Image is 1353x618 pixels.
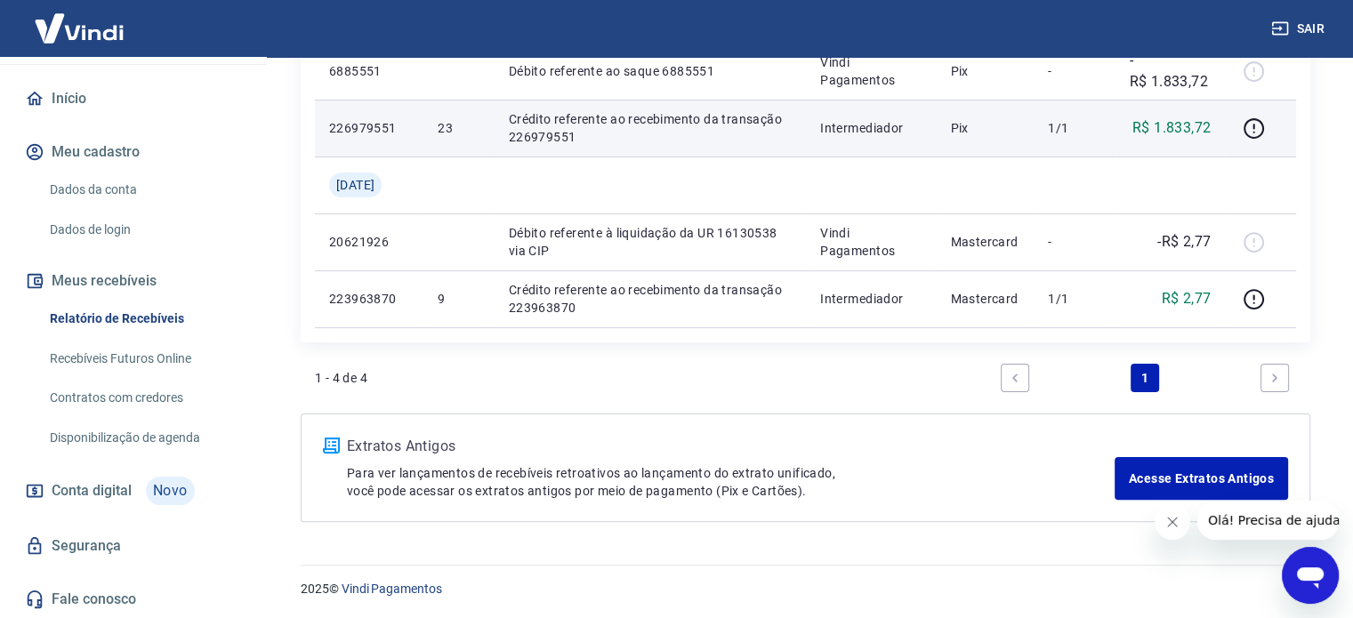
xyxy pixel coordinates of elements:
p: -R$ 2,77 [1157,231,1211,253]
p: Vindi Pagamentos [820,53,922,89]
a: Início [21,79,245,118]
p: R$ 2,77 [1161,288,1211,309]
p: 226979551 [329,119,409,137]
p: R$ 1.833,72 [1132,117,1211,139]
p: Intermediador [820,290,922,308]
span: Conta digital [52,478,132,503]
p: Débito referente ao saque 6885551 [509,62,792,80]
span: Novo [146,477,195,505]
p: 20621926 [329,233,409,251]
p: 2025 © [301,580,1310,598]
a: Vindi Pagamentos [342,582,442,596]
span: [DATE] [336,176,374,194]
p: 23 [438,119,479,137]
p: Vindi Pagamentos [820,224,922,260]
a: Acesse Extratos Antigos [1115,457,1288,500]
p: 1/1 [1048,290,1100,308]
button: Meu cadastro [21,132,245,172]
a: Segurança [21,526,245,566]
p: Mastercard [951,233,1020,251]
button: Sair [1268,12,1332,45]
p: 223963870 [329,290,409,308]
span: Olá! Precisa de ajuda? [11,12,149,27]
p: 1/1 [1048,119,1100,137]
p: Débito referente à liquidação da UR 16130538 via CIP [509,224,792,260]
p: Intermediador [820,119,922,137]
a: Relatório de Recebíveis [43,301,245,337]
a: Recebíveis Futuros Online [43,341,245,377]
a: Dados de login [43,212,245,248]
a: Dados da conta [43,172,245,208]
iframe: Fechar mensagem [1155,504,1190,540]
p: 9 [438,290,479,308]
img: Vindi [21,1,137,55]
iframe: Mensagem da empresa [1197,501,1339,540]
p: Pix [951,119,1020,137]
p: Crédito referente ao recebimento da transação 223963870 [509,281,792,317]
iframe: Botão para abrir a janela de mensagens [1282,547,1339,604]
a: Page 1 is your current page [1131,364,1159,392]
p: 6885551 [329,62,409,80]
a: Conta digitalNovo [21,470,245,512]
img: ícone [323,437,340,453]
p: - [1048,62,1100,80]
p: -R$ 1.833,72 [1129,50,1211,92]
a: Disponibilização de agenda [43,420,245,456]
button: Meus recebíveis [21,261,245,301]
p: Extratos Antigos [347,436,1115,457]
p: Mastercard [951,290,1020,308]
a: Next page [1260,364,1289,392]
p: 1 - 4 de 4 [315,369,367,387]
ul: Pagination [994,357,1296,399]
a: Contratos com credores [43,380,245,416]
a: Previous page [1001,364,1029,392]
p: - [1048,233,1100,251]
p: Para ver lançamentos de recebíveis retroativos ao lançamento do extrato unificado, você pode aces... [347,464,1115,500]
p: Pix [951,62,1020,80]
p: Crédito referente ao recebimento da transação 226979551 [509,110,792,146]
